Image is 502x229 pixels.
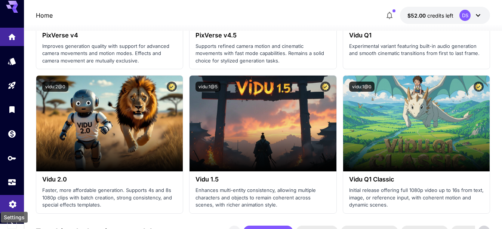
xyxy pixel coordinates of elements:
div: $52.00 [407,12,453,19]
button: Certified Model – Vetted for best performance and includes a commercial license. [474,82,484,92]
button: Certified Model – Vetted for best performance and includes a commercial license. [320,82,330,92]
p: Faster, more affordable generation. Supports 4s and 8s 1080p clips with batch creation, strong co... [42,187,177,209]
div: Wallet [7,129,16,138]
a: Home [36,11,53,20]
div: Settings [1,212,28,223]
p: Initial release offering full 1080p video up to 16s from text, image, or reference input, with co... [349,187,484,209]
p: Improves generation quality with support for advanced camera movements and motion modes. Effects ... [42,43,177,65]
p: Supports refined camera motion and cinematic movements with fast mode capabilities. Remains a sol... [195,43,330,65]
h3: Vidu 1.5 [195,176,330,183]
button: Expand sidebar [7,219,17,229]
span: $52.00 [407,12,427,19]
div: Home [7,32,16,42]
span: credits left [427,12,453,19]
button: Certified Model – Vetted for best performance and includes a commercial license. [167,82,177,92]
button: vidu:1@0 [349,82,375,92]
div: Playground [7,81,16,90]
nav: breadcrumb [36,11,53,20]
h3: Vidu Q1 [349,32,484,39]
h3: PixVerse v4 [42,32,177,39]
img: alt [36,76,183,171]
button: vidu:1@5 [195,82,221,92]
button: vidu:2@0 [42,82,68,92]
h3: Vidu Q1 Classic [349,176,484,183]
div: Models [7,57,16,66]
h3: PixVerse v4.5 [195,32,330,39]
h3: Vidu 2.0 [42,176,177,183]
div: API Keys [7,153,16,163]
div: Usage [7,178,16,187]
div: DS [459,10,471,21]
img: alt [190,76,336,171]
p: Enhances multi-entity consistency, allowing multiple characters and objects to remain coherent ac... [195,187,330,209]
p: Experimental variant featuring built-in audio generation and smooth cinematic transitions from fi... [349,43,484,57]
div: Settings [8,197,17,207]
button: $52.00DS [400,7,490,24]
img: alt [343,76,490,171]
div: Library [7,103,16,112]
